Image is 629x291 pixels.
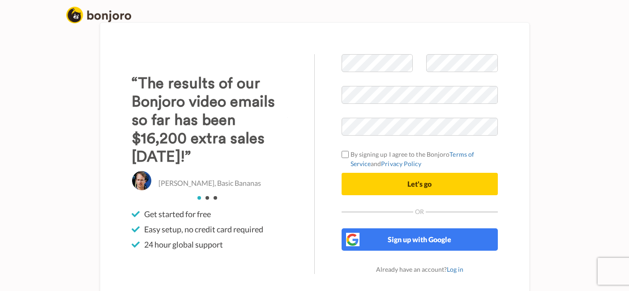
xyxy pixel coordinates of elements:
h3: “The results of our Bonjoro video emails so far has been $16,200 extra sales [DATE]!” [132,74,288,166]
label: By signing up I agree to the Bonjoro and [342,150,498,168]
span: Or [413,209,426,215]
span: Get started for free [144,209,211,219]
span: 24 hour global support [144,239,223,250]
span: Already have an account? [376,265,463,273]
p: [PERSON_NAME], Basic Bananas [158,178,261,188]
input: By signing up I agree to the BonjoroTerms of ServiceandPrivacy Policy [342,151,349,158]
span: Easy setup, no credit card required [144,224,263,235]
span: Let's go [407,180,432,188]
img: Christo Hall, Basic Bananas [132,171,152,191]
img: logo_full.png [66,7,131,23]
button: Let's go [342,173,498,195]
span: Sign up with Google [388,235,451,244]
a: Privacy Policy [381,160,421,167]
button: Sign up with Google [342,228,498,251]
a: Log in [447,265,463,273]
